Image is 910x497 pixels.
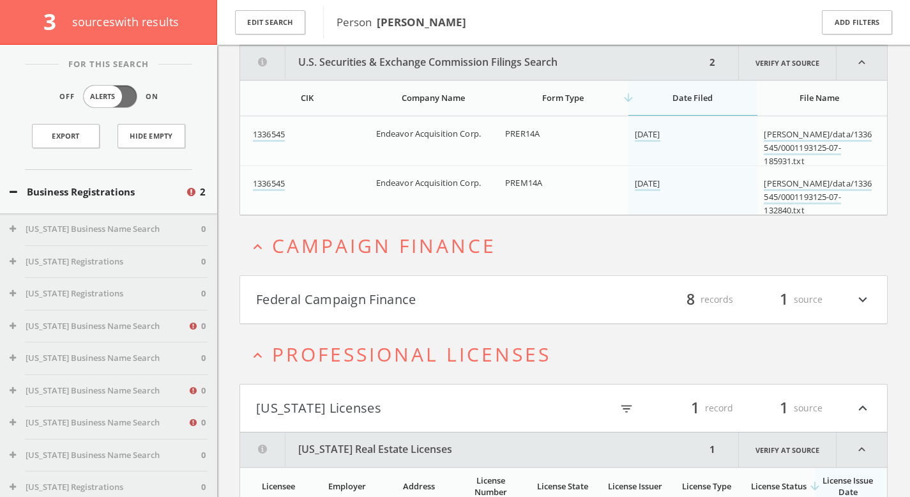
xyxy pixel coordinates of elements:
[837,45,887,80] i: expand_less
[619,402,633,416] i: filter_list
[635,178,660,191] a: [DATE]
[146,91,158,102] span: On
[10,385,188,397] button: [US_STATE] Business Name Search
[678,480,736,492] div: License Type
[706,45,719,80] div: 2
[10,449,201,462] button: [US_STATE] Business Name Search
[59,58,158,71] span: For This Search
[235,10,305,35] button: Edit Search
[249,347,266,364] i: expand_less
[72,14,179,29] span: source s with results
[10,417,188,429] button: [US_STATE] Business Name Search
[253,480,305,492] div: Licensee
[606,480,664,492] div: License Issuer
[738,432,837,467] a: Verify at source
[201,320,206,333] span: 0
[10,223,201,236] button: [US_STATE] Business Name Search
[272,341,551,367] span: Professional Licenses
[201,449,206,462] span: 0
[201,385,206,397] span: 0
[390,480,448,492] div: Address
[746,397,823,419] div: source
[201,352,206,365] span: 0
[256,397,564,419] button: [US_STATE] Licenses
[376,92,492,103] div: Company Name
[249,344,888,365] button: expand_lessProfessional Licenses
[750,480,808,492] div: License Status
[376,177,481,188] span: Endeavor Acquisition Corp.
[635,128,660,142] a: [DATE]
[201,256,206,268] span: 0
[854,289,871,310] i: expand_more
[10,256,201,268] button: [US_STATE] Registrations
[622,91,635,104] i: arrow_downward
[774,288,794,310] span: 1
[764,128,872,169] a: [PERSON_NAME]/data/1336545/0001193125-07-185931.txt
[656,397,733,419] div: record
[10,287,201,300] button: [US_STATE] Registrations
[118,124,185,148] button: Hide Empty
[10,481,201,494] button: [US_STATE] Registrations
[656,289,733,310] div: records
[10,185,185,199] button: Business Registrations
[240,432,706,467] button: [US_STATE] Real Estate Licenses
[32,124,100,148] a: Export
[249,238,266,256] i: expand_less
[837,432,887,467] i: expand_less
[201,223,206,236] span: 0
[505,92,621,103] div: Form Type
[746,289,823,310] div: source
[256,289,564,310] button: Federal Campaign Finance
[685,397,705,419] span: 1
[43,6,67,36] span: 3
[201,481,206,494] span: 0
[738,45,837,80] a: Verify at source
[200,185,206,199] span: 2
[253,92,362,103] div: CIK
[774,397,794,419] span: 1
[272,233,496,259] span: Campaign Finance
[377,15,466,29] b: [PERSON_NAME]
[10,352,201,365] button: [US_STATE] Business Name Search
[249,235,888,256] button: expand_lessCampaign Finance
[534,480,592,492] div: License State
[201,417,206,429] span: 0
[854,397,871,419] i: expand_less
[253,178,285,191] a: 1336545
[764,92,874,103] div: File Name
[822,10,892,35] button: Add Filters
[505,128,540,139] span: PRER14A
[59,91,75,102] span: Off
[201,287,206,300] span: 0
[764,178,872,218] a: [PERSON_NAME]/data/1336545/0001193125-07-132840.txt
[681,288,701,310] span: 8
[337,15,466,29] span: Person
[240,116,887,215] div: grid
[808,480,821,493] i: arrow_downward
[376,128,481,139] span: Endeavor Acquisition Corp.
[253,128,285,142] a: 1336545
[505,177,542,188] span: PREM14A
[706,432,719,467] div: 1
[10,320,188,333] button: [US_STATE] Business Name Search
[319,480,377,492] div: Employer
[240,45,706,80] button: U.S. Securities & Exchange Commission Filings Search
[635,92,750,103] div: Date Filed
